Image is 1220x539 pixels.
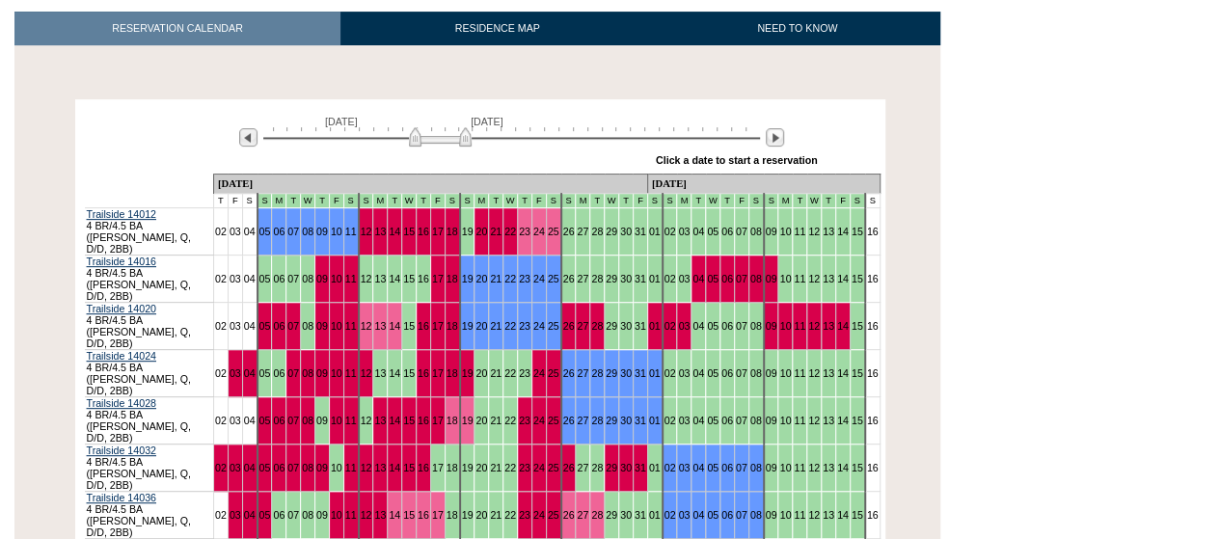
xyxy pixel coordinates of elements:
a: 05 [259,367,271,379]
a: RESIDENCE MAP [340,12,655,45]
a: 27 [577,367,588,379]
a: 05 [259,462,271,473]
a: 02 [215,462,227,473]
a: 04 [244,273,256,284]
a: 05 [707,415,718,426]
a: 06 [721,367,733,379]
a: 20 [475,415,487,426]
a: 08 [302,509,313,521]
a: 11 [345,273,357,284]
a: 20 [475,367,487,379]
a: 14 [389,320,400,332]
a: 08 [302,367,313,379]
a: 18 [447,367,458,379]
a: 27 [577,462,588,473]
a: 09 [766,226,777,237]
a: 05 [259,320,271,332]
a: 15 [403,367,415,379]
a: 13 [823,415,834,426]
a: 13 [374,226,386,237]
a: 07 [287,415,299,426]
a: 03 [678,273,690,284]
a: 08 [302,462,313,473]
a: 04 [692,226,704,237]
a: 25 [548,462,559,473]
a: 28 [591,273,603,284]
a: 14 [389,367,400,379]
a: 28 [591,462,603,473]
a: 24 [533,320,545,332]
a: 18 [447,226,458,237]
a: 26 [563,273,575,284]
a: 03 [678,226,690,237]
a: 10 [779,226,791,237]
a: 21 [490,415,502,426]
a: 04 [244,509,256,521]
a: 07 [287,273,299,284]
a: 12 [361,415,372,426]
a: 02 [215,320,227,332]
a: 11 [794,273,805,284]
a: 22 [504,367,516,379]
a: Trailside 14020 [87,303,156,314]
a: 15 [403,415,415,426]
a: 08 [750,462,762,473]
a: 09 [766,320,777,332]
a: 09 [316,462,328,473]
a: 29 [606,462,617,473]
a: 26 [563,462,575,473]
a: 05 [259,273,271,284]
a: 08 [302,226,313,237]
a: 06 [721,273,733,284]
a: 01 [649,226,661,237]
a: NEED TO KNOW [654,12,940,45]
a: 11 [794,226,805,237]
a: 11 [345,462,357,473]
a: 16 [418,226,429,237]
a: 23 [519,367,530,379]
a: 13 [823,320,834,332]
a: 12 [808,273,820,284]
a: 23 [519,320,530,332]
a: 05 [707,462,718,473]
a: 18 [447,462,458,473]
a: 09 [766,462,777,473]
a: 03 [678,367,690,379]
a: 06 [273,415,285,426]
a: 12 [808,367,820,379]
a: 03 [230,367,241,379]
a: 14 [837,415,849,426]
a: 04 [244,226,256,237]
a: 23 [519,415,530,426]
a: 05 [259,415,271,426]
a: 02 [215,415,227,426]
a: 13 [823,462,834,473]
a: 29 [606,273,617,284]
a: 21 [490,462,502,473]
a: 20 [475,273,487,284]
a: 27 [577,273,588,284]
a: 24 [533,226,545,237]
a: 12 [361,273,372,284]
a: 11 [345,367,357,379]
a: 22 [504,226,516,237]
a: 05 [259,226,271,237]
a: 09 [316,320,328,332]
a: 02 [215,367,227,379]
a: 16 [867,226,879,237]
a: 03 [230,273,241,284]
a: 09 [766,367,777,379]
a: 14 [837,367,849,379]
a: Trailside 14036 [87,492,156,503]
a: 10 [331,320,342,332]
a: 31 [635,320,646,332]
a: 23 [519,226,530,237]
a: 09 [766,415,777,426]
a: 18 [447,320,458,332]
a: Trailside 14028 [87,397,156,409]
a: 14 [389,273,400,284]
a: 19 [462,320,474,332]
a: 07 [736,320,747,332]
a: 01 [649,367,661,379]
a: 25 [548,320,559,332]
